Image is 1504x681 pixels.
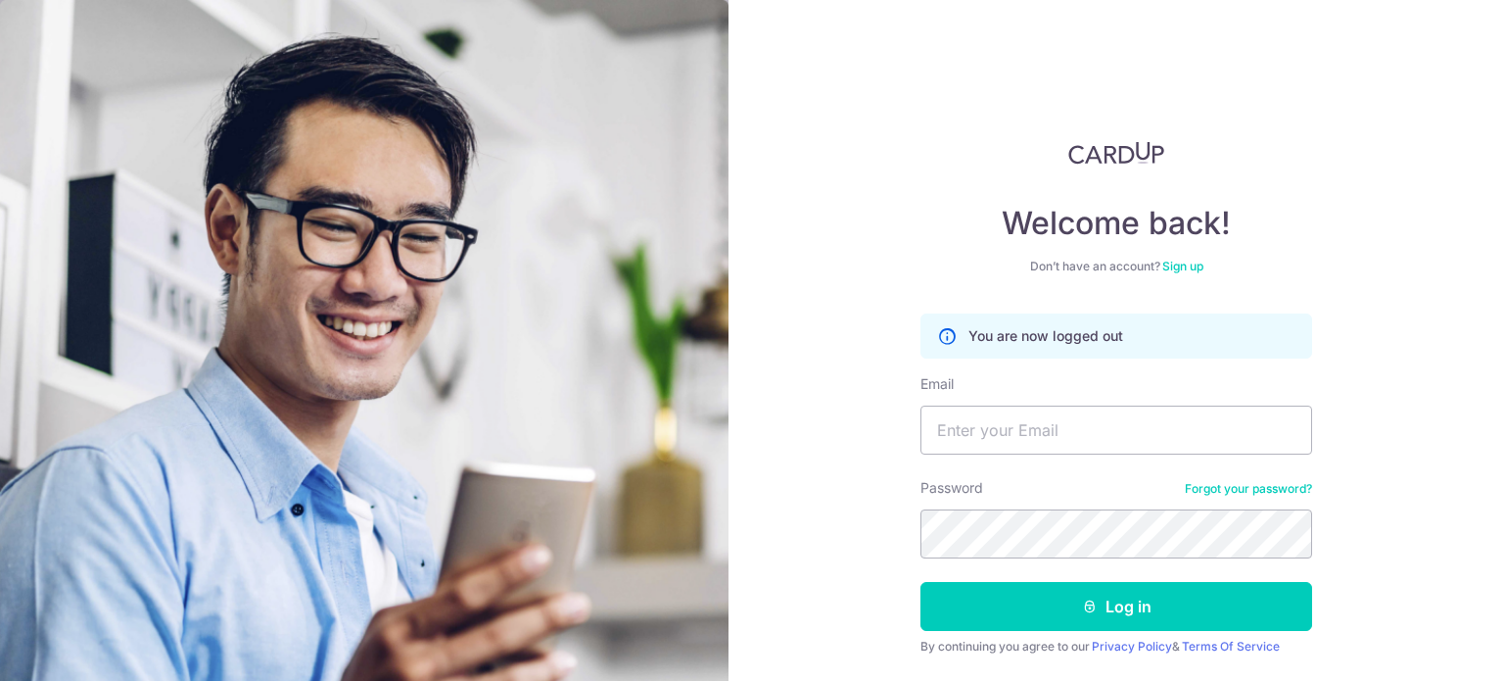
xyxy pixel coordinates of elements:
label: Email [920,374,954,394]
label: Password [920,478,983,498]
a: Privacy Policy [1092,639,1172,654]
a: Forgot your password? [1185,481,1312,497]
img: CardUp Logo [1068,141,1164,165]
button: Log in [920,582,1312,631]
h4: Welcome back! [920,204,1312,243]
a: Terms Of Service [1182,639,1280,654]
div: By continuing you agree to our & [920,639,1312,655]
p: You are now logged out [968,326,1123,346]
input: Enter your Email [920,406,1312,455]
div: Don’t have an account? [920,259,1312,274]
a: Sign up [1162,259,1203,273]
